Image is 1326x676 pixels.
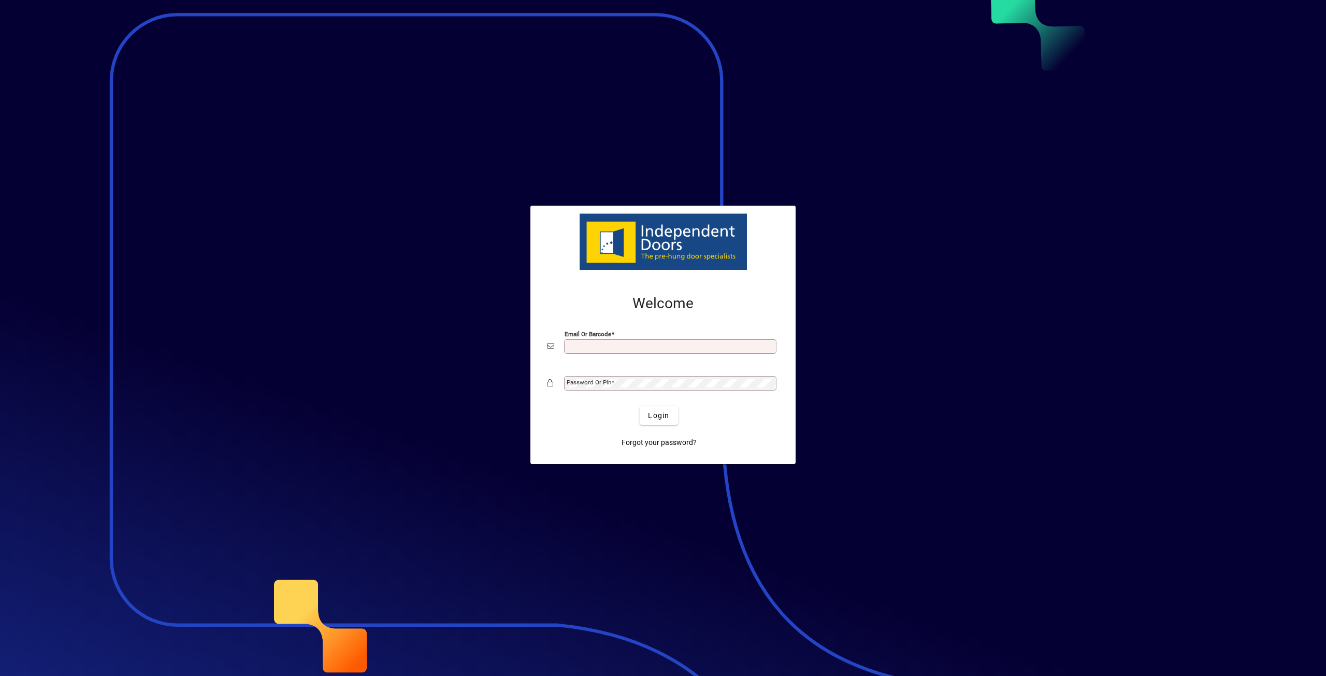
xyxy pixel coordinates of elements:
mat-label: Password or Pin [567,379,611,386]
span: Forgot your password? [622,437,697,448]
a: Forgot your password? [617,433,701,452]
mat-label: Email or Barcode [565,330,611,338]
span: Login [648,410,669,421]
h2: Welcome [547,295,779,312]
button: Login [640,406,678,425]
